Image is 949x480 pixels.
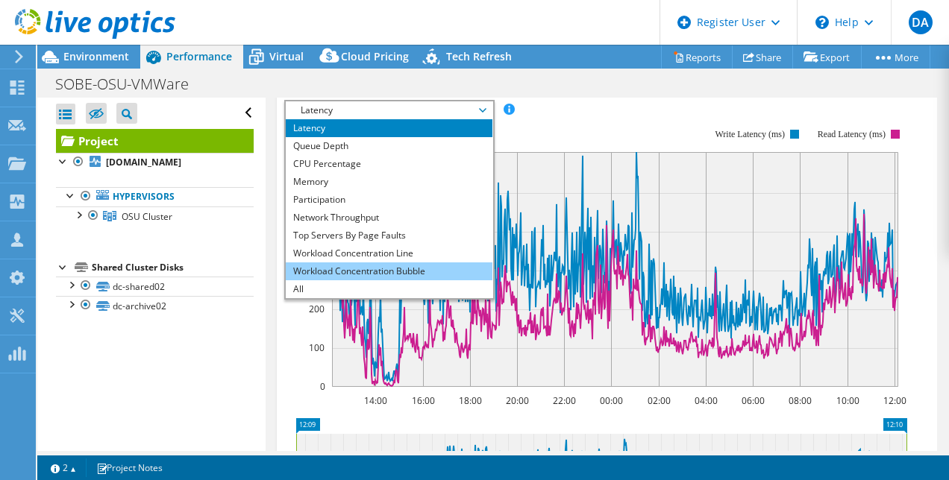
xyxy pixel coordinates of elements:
text: 16:00 [411,394,434,407]
text: Write Latency (ms) [715,129,784,139]
li: Latency [286,119,492,137]
text: 04:00 [694,394,717,407]
a: More [861,45,930,69]
b: [DOMAIN_NAME] [106,156,181,168]
text: 10:00 [836,394,859,407]
li: Queue Depth [286,137,492,155]
span: OSU Cluster [122,210,172,223]
text: 20:00 [505,394,528,407]
text: 08:00 [788,394,811,407]
li: Workload Concentration Bubble [286,262,492,280]
text: 22:00 [552,394,575,407]
a: Reports [661,45,733,69]
li: Memory [286,173,492,191]
h1: SOBE-OSU-VMWare [48,76,212,92]
text: 100 [309,341,325,354]
span: Virtual [269,49,304,63]
text: 0 [320,380,325,393]
li: CPU Percentage [286,155,492,173]
text: 06:00 [741,394,764,407]
div: Shared Cluster Disks [92,259,254,277]
text: 00:00 [599,394,622,407]
li: Network Throughput [286,209,492,227]
span: DA [909,10,933,34]
text: 14:00 [363,394,386,407]
a: dc-archive02 [56,296,254,315]
a: Project [56,129,254,153]
text: 12:00 [883,394,906,407]
li: Top Servers By Page Faults [286,227,492,244]
text: 18:00 [458,394,481,407]
a: Share [732,45,793,69]
li: All [286,280,492,298]
a: Hypervisors [56,187,254,206]
a: 2 [40,458,87,477]
a: Project Notes [86,458,173,477]
span: Tech Refresh [446,49,512,63]
span: Cloud Pricing [341,49,409,63]
a: OSU Cluster [56,206,254,226]
span: Latency [293,101,485,119]
a: [DOMAIN_NAME] [56,153,254,172]
li: Participation [286,191,492,209]
a: dc-shared02 [56,277,254,296]
text: 200 [309,303,325,315]
svg: \n [815,16,829,29]
li: Workload Concentration Line [286,244,492,262]
a: Export [792,45,862,69]
text: Read Latency (ms) [817,129,885,139]
span: Performance [166,49,232,63]
span: Environment [63,49,129,63]
text: 02:00 [647,394,670,407]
